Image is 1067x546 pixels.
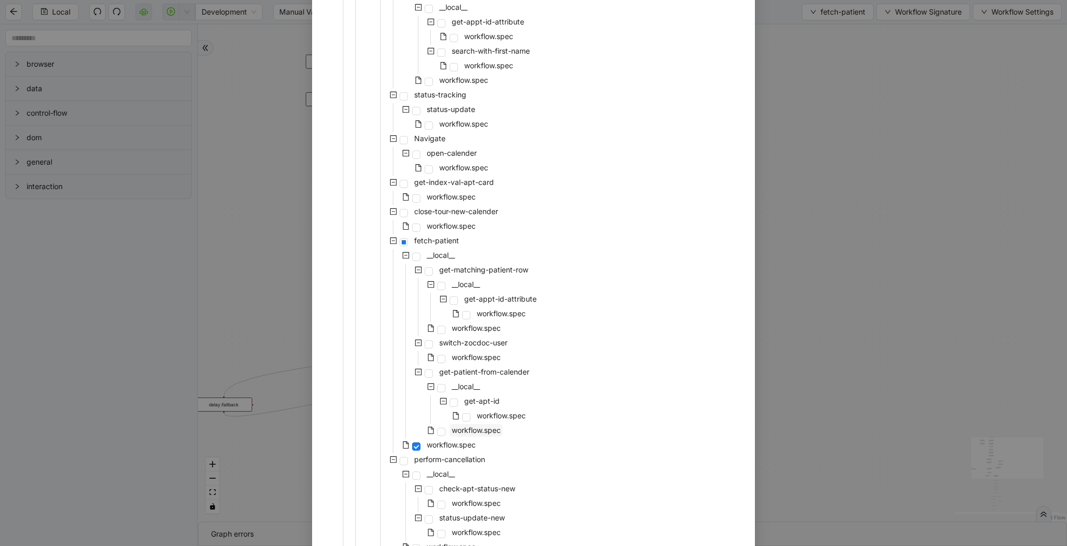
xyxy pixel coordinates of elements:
span: workflow.spec [439,163,488,172]
span: file [440,62,447,69]
span: workflow.spec [464,61,513,70]
span: workflow.spec [437,118,490,130]
span: __local__ [452,382,480,391]
span: file [415,77,422,84]
span: __local__ [427,251,455,259]
span: get-apt-id [462,395,502,407]
span: Navigate [412,132,448,145]
span: minus-square [415,514,422,522]
span: __local__ [439,3,467,11]
span: get-matching-patient-row [439,265,528,274]
span: status-update [425,103,477,116]
span: close-tour-new-calender [414,207,498,216]
span: close-tour-new-calender [412,205,500,218]
span: minus-square [402,106,410,113]
span: get-matching-patient-row [437,264,530,276]
span: workflow.spec [450,424,503,437]
span: workflow.spec [462,59,515,72]
span: file [402,441,410,449]
span: file [402,222,410,230]
span: minus-square [427,281,435,288]
span: switch-zocdoc-user [437,337,510,349]
span: fetch-patient [412,234,461,247]
span: get-appt-id-attribute [452,17,524,26]
span: workflow.spec [475,307,528,320]
span: __local__ [425,468,457,480]
span: get-appt-id-attribute [450,16,526,28]
span: get-index-val-apt-card [412,176,496,189]
span: get-index-val-apt-card [414,178,494,187]
span: perform-cancellation [414,455,485,464]
span: minus-square [440,398,447,405]
span: __local__ [427,469,455,478]
span: minus-square [415,266,422,274]
span: minus-square [415,4,422,11]
span: check-apt-status-new [439,484,515,493]
span: minus-square [390,91,397,98]
span: workflow.spec [477,411,526,420]
span: __local__ [450,380,482,393]
span: status-tracking [414,90,466,99]
span: workflow.spec [450,322,503,334]
span: workflow.spec [425,220,478,232]
span: minus-square [427,18,435,26]
span: minus-square [390,208,397,215]
span: search-with-first-name [452,46,530,55]
span: status-update [427,105,475,114]
span: minus-square [440,295,447,303]
span: file [402,193,410,201]
span: minus-square [415,368,422,376]
span: workflow.spec [439,76,488,84]
span: minus-square [402,470,410,478]
span: workflow.spec [437,162,490,174]
span: workflow.spec [439,119,488,128]
span: __local__ [452,280,480,289]
span: workflow.spec [462,30,515,43]
span: file [452,412,460,419]
span: file [415,120,422,128]
span: workflow.spec [452,324,501,332]
span: get-appt-id-attribute [464,294,537,303]
span: get-appt-id-attribute [462,293,539,305]
span: file [427,354,435,361]
span: workflow.spec [452,528,501,537]
span: minus-square [390,135,397,142]
span: minus-square [415,485,422,492]
span: minus-square [427,383,435,390]
span: get-patient-from-calender [439,367,529,376]
span: minus-square [402,150,410,157]
span: __local__ [425,249,457,262]
span: minus-square [390,456,397,463]
span: __local__ [450,278,482,291]
span: workflow.spec [427,192,476,201]
span: perform-cancellation [412,453,487,466]
span: minus-square [402,252,410,259]
span: file [427,529,435,536]
span: minus-square [390,237,397,244]
span: search-with-first-name [450,45,532,57]
span: minus-square [427,47,435,55]
span: check-apt-status-new [437,482,517,495]
span: fetch-patient [414,236,459,245]
span: minus-square [390,179,397,186]
span: minus-square [415,339,422,346]
span: status-update-new [437,512,507,524]
span: Navigate [414,134,445,143]
span: workflow.spec [450,351,503,364]
span: workflow.spec [464,32,513,41]
span: switch-zocdoc-user [439,338,507,347]
span: file [427,500,435,507]
span: get-apt-id [464,396,500,405]
span: workflow.spec [427,221,476,230]
span: workflow.spec [425,439,478,451]
span: get-patient-from-calender [437,366,531,378]
span: status-update-new [439,513,505,522]
span: file [427,325,435,332]
span: workflow.spec [452,426,501,435]
span: __local__ [437,1,469,14]
span: file [415,164,422,171]
span: file [440,33,447,40]
span: open-calender [427,148,477,157]
span: workflow.spec [427,440,476,449]
span: workflow.spec [425,191,478,203]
